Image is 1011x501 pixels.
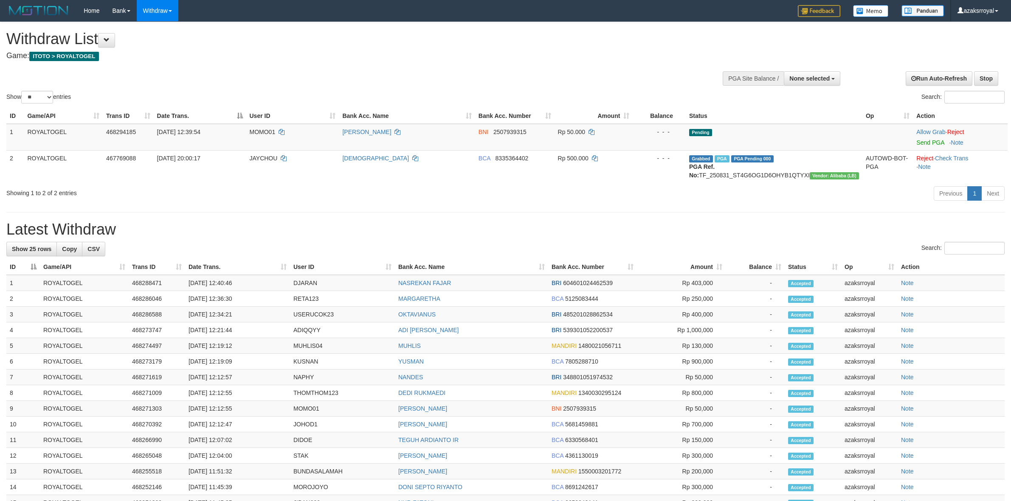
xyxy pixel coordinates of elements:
[129,338,185,354] td: 468274497
[726,259,785,275] th: Balance: activate to sort column ascending
[565,358,598,365] span: Copy 7805288710 to clipboard
[637,385,726,401] td: Rp 800,000
[901,421,914,428] a: Note
[552,389,577,396] span: MANDIRI
[633,108,686,124] th: Balance
[916,129,945,135] a: Allow Grab
[637,448,726,464] td: Rp 300,000
[129,369,185,385] td: 468271619
[636,128,682,136] div: - - -
[290,307,395,322] td: USERUCOK23
[339,108,475,124] th: Bank Acc. Name: activate to sort column ascending
[901,311,914,318] a: Note
[129,432,185,448] td: 468266990
[185,464,290,479] td: [DATE] 11:51:32
[40,307,129,322] td: ROYALTOGEL
[40,354,129,369] td: ROYALTOGEL
[853,5,889,17] img: Button%20Memo.svg
[129,291,185,307] td: 468286046
[185,275,290,291] td: [DATE] 12:40:46
[475,108,555,124] th: Bank Acc. Number: activate to sort column ascending
[24,124,103,151] td: ROYALTOGEL
[398,421,447,428] a: [PERSON_NAME]
[901,342,914,349] a: Note
[841,307,898,322] td: azaksrroyal
[185,338,290,354] td: [DATE] 12:19:12
[552,437,563,443] span: BCA
[129,322,185,338] td: 468273747
[565,484,598,490] span: Copy 8691242617 to clipboard
[40,432,129,448] td: ROYALTOGEL
[290,417,395,432] td: JOHOD1
[788,453,814,460] span: Accepted
[726,432,785,448] td: -
[841,291,898,307] td: azaksrroyal
[565,452,598,459] span: Copy 4361130019 to clipboard
[6,354,40,369] td: 6
[250,155,278,162] span: JAYCHOU
[788,358,814,366] span: Accepted
[785,259,841,275] th: Status: activate to sort column ascending
[901,280,914,286] a: Note
[726,448,785,464] td: -
[552,452,563,459] span: BCA
[951,139,963,146] a: Note
[974,71,998,86] a: Stop
[723,71,784,86] div: PGA Site Balance /
[103,108,154,124] th: Trans ID: activate to sort column ascending
[901,5,944,17] img: panduan.png
[129,479,185,495] td: 468252146
[185,417,290,432] td: [DATE] 12:12:47
[40,417,129,432] td: ROYALTOGEL
[6,31,665,48] h1: Withdraw List
[637,369,726,385] td: Rp 50,000
[106,155,136,162] span: 467769088
[398,311,436,318] a: OKTAVIANUS
[901,374,914,381] a: Note
[40,291,129,307] td: ROYALTOGEL
[798,5,840,17] img: Feedback.jpg
[552,280,561,286] span: BRI
[810,172,859,179] span: Vendor URL: https://dashboard.q2checkout.com/secure
[29,52,99,61] span: ITOTO > ROYALTOGEL
[789,75,830,82] span: None selected
[40,464,129,479] td: ROYALTOGEL
[185,307,290,322] td: [DATE] 12:34:21
[686,150,862,183] td: TF_250831_ST4G6OG1D6OHYB1QTYXI
[62,246,77,252] span: Copy
[24,150,103,183] td: ROYALTOGEL
[726,401,785,417] td: -
[185,259,290,275] th: Date Trans.: activate to sort column ascending
[185,385,290,401] td: [DATE] 12:12:55
[6,242,57,256] a: Show 25 rows
[637,275,726,291] td: Rp 403,000
[185,369,290,385] td: [DATE] 12:12:57
[185,354,290,369] td: [DATE] 12:19:09
[637,322,726,338] td: Rp 1,000,000
[290,322,395,338] td: ADIQQYY
[788,296,814,303] span: Accepted
[6,108,24,124] th: ID
[898,259,1005,275] th: Action
[637,338,726,354] td: Rp 130,000
[185,291,290,307] td: [DATE] 12:36:30
[901,358,914,365] a: Note
[493,129,527,135] span: Copy 2507939315 to clipboard
[129,275,185,291] td: 468288471
[841,401,898,417] td: azaksrroyal
[40,479,129,495] td: ROYALTOGEL
[6,307,40,322] td: 3
[901,389,914,396] a: Note
[290,479,395,495] td: MOROJOYO
[637,401,726,417] td: Rp 50,000
[636,154,682,162] div: - - -
[552,311,561,318] span: BRI
[552,484,563,490] span: BCA
[552,468,577,475] span: MANDIRI
[106,129,136,135] span: 468294185
[40,448,129,464] td: ROYALTOGEL
[290,338,395,354] td: MUHLIS04
[841,259,898,275] th: Op: activate to sort column ascending
[944,91,1005,104] input: Search:
[731,155,774,162] span: PGA Pending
